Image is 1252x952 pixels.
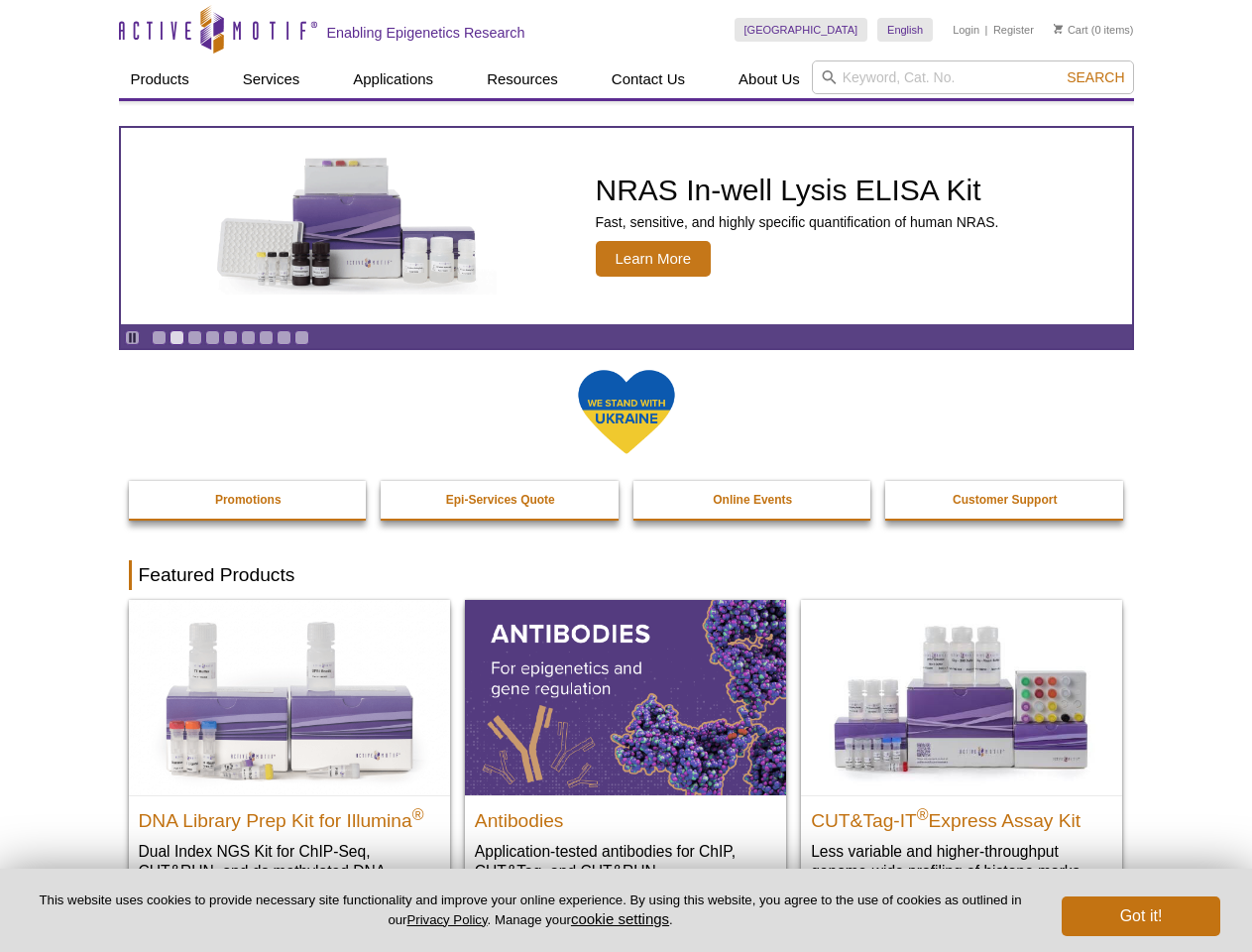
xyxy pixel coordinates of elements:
a: Go to slide 6 [241,330,256,345]
span: Learn More [596,241,712,277]
img: DNA Library Prep Kit for Illumina [129,600,450,794]
img: All Antibodies [465,600,786,794]
a: Products [119,60,201,98]
strong: Customer Support [953,493,1057,507]
a: Privacy Policy [406,912,487,927]
sup: ® [917,805,929,822]
a: Applications [341,60,445,98]
a: Go to slide 1 [152,330,167,345]
a: Go to slide 2 [170,330,184,345]
a: Login [953,23,979,37]
a: CUT&Tag-IT® Express Assay Kit CUT&Tag-IT®Express Assay Kit Less variable and higher-throughput ge... [801,600,1122,900]
sup: ® [412,805,424,822]
a: Go to slide 9 [294,330,309,345]
a: DNA Library Prep Kit for Illumina DNA Library Prep Kit for Illumina® Dual Index NGS Kit for ChIP-... [129,600,450,920]
a: Go to slide 5 [223,330,238,345]
img: We Stand With Ukraine [577,368,676,456]
a: NRAS In-well Lysis ELISA Kit NRAS In-well Lysis ELISA Kit Fast, sensitive, and highly specific qu... [121,128,1132,324]
a: Go to slide 4 [205,330,220,345]
img: NRAS In-well Lysis ELISA Kit [199,158,497,295]
input: Keyword, Cat. No. [812,60,1134,94]
a: Promotions [129,481,369,519]
button: cookie settings [571,910,669,927]
article: NRAS In-well Lysis ELISA Kit [121,128,1132,324]
li: (0 items) [1054,18,1134,42]
h2: Antibodies [475,801,776,831]
h2: NRAS In-well Lysis ELISA Kit [596,176,999,205]
strong: Epi-Services Quote [446,493,555,507]
p: This website uses cookies to provide necessary site functionality and improve your online experie... [32,892,1029,929]
a: Resources [475,60,570,98]
a: Online Events [633,481,873,519]
a: [GEOGRAPHIC_DATA] [735,18,868,42]
a: Contact Us [600,60,697,98]
p: Application-tested antibodies for ChIP, CUT&Tag, and CUT&RUN. [475,841,776,882]
a: About Us [727,60,812,98]
img: CUT&Tag-IT® Express Assay Kit [801,600,1122,794]
a: Toggle autoplay [125,330,140,345]
button: Search [1061,68,1130,86]
a: All Antibodies Antibodies Application-tested antibodies for ChIP, CUT&Tag, and CUT&RUN. [465,600,786,900]
a: Go to slide 3 [187,330,202,345]
a: Cart [1054,23,1088,37]
li: | [985,18,988,42]
img: Your Cart [1054,24,1063,34]
h2: DNA Library Prep Kit for Illumina [139,801,440,831]
a: Register [993,23,1034,37]
a: Customer Support [885,481,1125,519]
p: Fast, sensitive, and highly specific quantification of human NRAS. [596,213,999,231]
a: Epi-Services Quote [381,481,621,519]
strong: Online Events [713,493,792,507]
h2: CUT&Tag-IT Express Assay Kit [811,801,1112,831]
h2: Featured Products [129,560,1124,590]
p: Dual Index NGS Kit for ChIP-Seq, CUT&RUN, and ds methylated DNA assays. [139,841,440,901]
strong: Promotions [215,493,282,507]
a: English [877,18,933,42]
a: Go to slide 8 [277,330,291,345]
a: Go to slide 7 [259,330,274,345]
span: Search [1067,69,1124,85]
p: Less variable and higher-throughput genome-wide profiling of histone marks​. [811,841,1112,882]
a: Services [231,60,312,98]
button: Got it! [1062,896,1220,936]
h2: Enabling Epigenetics Research [327,24,525,42]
